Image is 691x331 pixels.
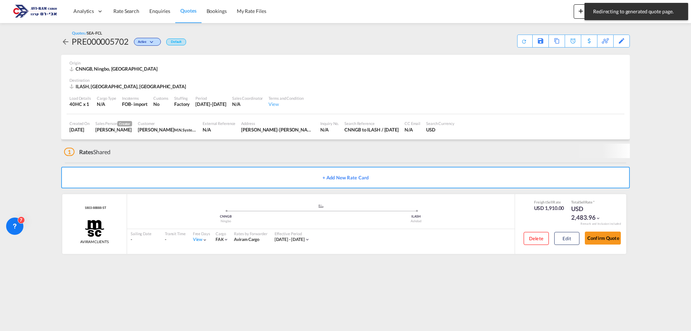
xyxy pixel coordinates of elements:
[69,95,91,101] div: Load Details
[165,231,186,236] div: Transit Time
[166,39,186,45] div: Default
[234,237,259,242] span: Aviram Cargo
[69,66,159,72] div: CNNGB, Ningbo, Asia Pacific
[241,126,315,133] div: Emek-Hefer Industrial Park, 3877701, Israel
[97,101,116,107] div: N/A
[232,101,263,107] div: N/A
[524,232,549,245] button: Delete
[571,200,607,205] div: Total Rate
[95,121,132,126] div: Sales Person
[73,8,94,15] span: Analytics
[138,40,148,46] span: Active
[591,8,682,15] span: Redirecting to generated quote page.
[405,126,420,133] div: N/A
[195,95,226,101] div: Period
[69,77,622,83] div: Destination
[344,121,399,126] div: Search Reference
[321,214,511,219] div: ILASH
[134,38,161,46] div: Change Status Here
[131,231,158,236] div: Sailing Date
[69,101,91,107] div: 40HC x 1
[64,148,74,156] span: 1
[275,237,305,243] div: 15 Sep 2025 - 30 Sep 2025
[193,237,208,243] div: Viewicon-chevron-down
[344,126,399,133] div: CNNGB to ILASH / 17 Sep 2025
[195,101,226,107] div: 14 Oct 2025
[69,126,90,133] div: 17 Sep 2025
[207,8,227,14] span: Bookings
[520,38,528,45] md-icon: icon-refresh
[131,219,321,224] div: Ningbo
[554,232,579,245] button: Edit
[574,4,606,19] button: icon-plus 400-fgNewicon-chevron-down
[83,206,106,210] div: Contract / Rate Agreement / Tariff / Spot Pricing Reference Number: 1803-88888-ST
[64,148,110,156] div: Shared
[153,95,168,101] div: Customs
[84,219,105,237] img: MSC
[585,232,621,245] button: Confirm Quote
[577,8,604,14] span: New
[97,95,116,101] div: Cargo Type
[69,83,188,90] div: ILASH, Ashdod, Middle East
[521,35,529,44] div: Quote PDF is not available at this time
[320,121,339,126] div: Inquiry No.
[596,216,601,221] md-icon: icon-chevron-down
[174,95,190,101] div: Stuffing
[122,95,148,101] div: Incoterms
[87,31,102,35] span: SEA-FCL
[426,121,455,126] div: Search Currency
[216,237,224,242] span: FAK
[534,200,564,205] div: Freight Rate
[117,121,132,126] span: Creator
[592,200,595,204] span: Subject to Remarks
[113,8,139,14] span: Rate Search
[131,237,158,243] div: -
[138,126,197,133] div: KAREN NEHAB
[321,219,511,224] div: Ashdod
[202,237,207,242] md-icon: icon-chevron-down
[174,127,246,133] span: M.N. Systems for Transport & Industry Ltd
[193,231,210,236] div: Free Days
[575,222,626,226] div: Remark and Inclusion included
[95,126,132,133] div: SAAR ZEHAVIAN
[165,237,186,243] div: -
[61,36,72,47] div: icon-arrow-left
[80,239,109,244] span: AVIRAM CLIENTS
[174,101,190,107] div: Factory Stuffing
[547,200,553,204] span: Sell
[268,101,303,107] div: View
[426,126,455,133] div: USD
[405,121,420,126] div: CC Email
[72,30,102,36] div: Quotes /SEA-FCL
[61,167,630,188] button: + Add New Rate Card
[79,148,94,155] span: Rates
[152,231,158,236] md-icon: Schedules Available
[305,237,310,242] md-icon: icon-chevron-down
[128,36,163,47] div: Change Status Here
[320,126,339,133] div: N/A
[72,36,128,47] div: PRE000005702
[122,101,131,107] div: FOB
[138,121,197,126] div: Customer
[234,237,267,243] div: Aviram Cargo
[223,237,229,242] md-icon: icon-chevron-down
[131,214,321,219] div: CNNGB
[571,205,607,222] div: USD 2,483.96
[131,101,148,107] div: - import
[216,231,229,236] div: Cargo
[149,8,170,14] span: Enquiries
[237,8,266,14] span: My Rate Files
[11,3,59,19] img: 166978e0a5f911edb4280f3c7a976193.png
[268,95,303,101] div: Terms and Condition
[579,200,585,204] span: Sell
[275,237,305,242] span: [DATE] - [DATE]
[69,60,622,66] div: Origin
[61,37,70,46] md-icon: icon-arrow-left
[203,121,235,126] div: External Reference
[275,231,310,236] div: Effective Period
[534,205,564,212] div: USD 1,910.00
[533,35,548,47] div: Save As Template
[76,66,158,72] span: CNNGB, Ningbo, [GEOGRAPHIC_DATA]
[203,126,235,133] div: N/A
[69,121,90,126] div: Created On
